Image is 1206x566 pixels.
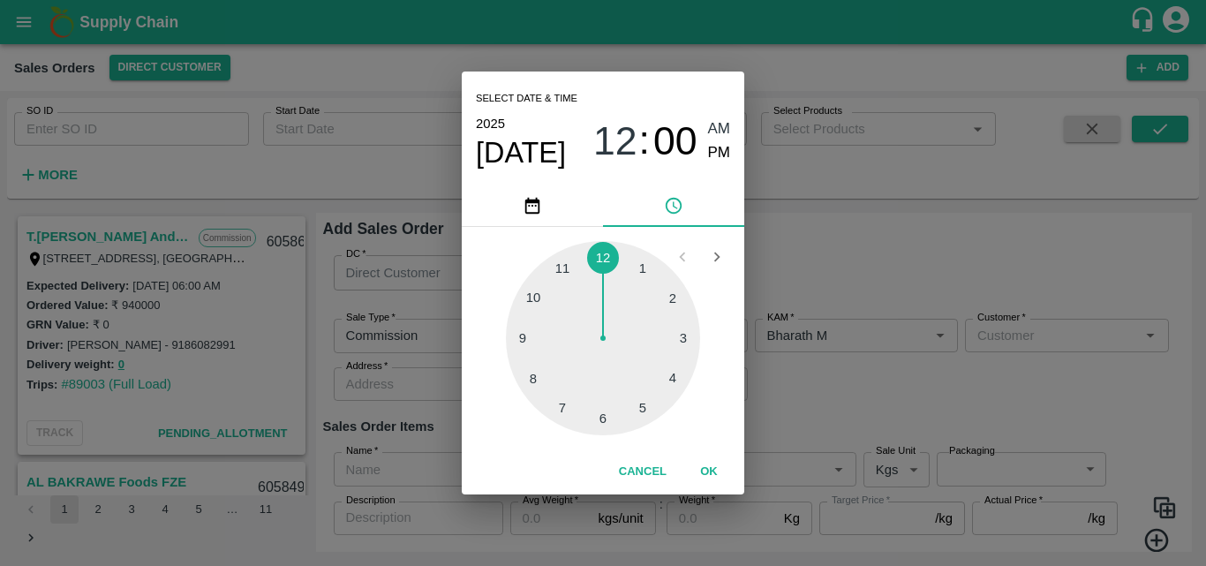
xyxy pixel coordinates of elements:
[700,240,734,274] button: Open next view
[612,457,674,487] button: Cancel
[593,118,637,164] span: 12
[653,118,697,164] span: 00
[681,457,737,487] button: OK
[462,185,603,227] button: pick date
[476,135,566,170] button: [DATE]
[639,117,650,164] span: :
[708,141,731,165] button: PM
[476,112,505,135] button: 2025
[476,86,577,112] span: Select date & time
[708,117,731,141] button: AM
[653,117,697,164] button: 00
[603,185,744,227] button: pick time
[593,117,637,164] button: 12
